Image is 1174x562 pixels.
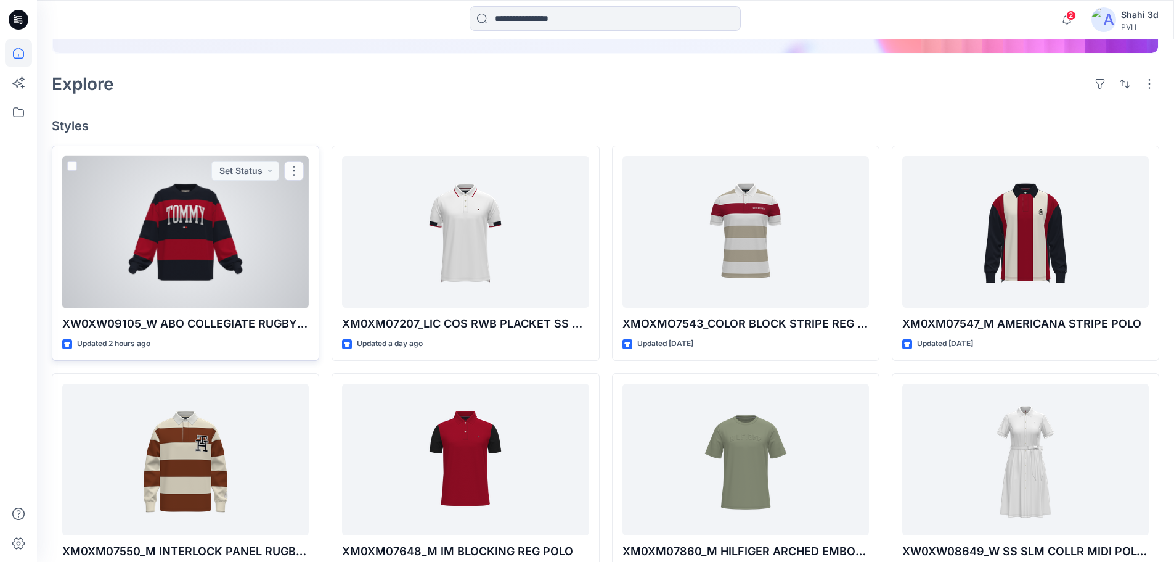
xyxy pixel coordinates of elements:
[1091,7,1116,32] img: avatar
[52,74,114,94] h2: Explore
[342,315,589,333] p: XM0XM07207_LIC COS RWB PLACKET SS POLO RF
[637,337,693,350] p: Updated [DATE]
[902,384,1149,536] a: XW0XW08649_W SS SLM COLLR MIDI POLO DRS
[622,156,869,308] a: XMOXMO7543_COLOR BLOCK STRIPE REG POLO
[1121,22,1159,31] div: PVH
[342,384,589,536] a: XM0XM07648_M IM BLOCKING REG POLO
[902,543,1149,560] p: XW0XW08649_W SS SLM COLLR MIDI POLO DRS
[62,543,309,560] p: XM0XM07550_M INTERLOCK PANEL RUGBY POLO
[622,543,869,560] p: XM0XM07860_M HILFIGER ARCHED EMBOSSED TEE
[342,543,589,560] p: XM0XM07648_M IM BLOCKING REG POLO
[902,315,1149,333] p: XM0XM07547_M AMERICANA STRIPE POLO
[902,156,1149,308] a: XM0XM07547_M AMERICANA STRIPE POLO
[62,315,309,333] p: XW0XW09105_W ABO COLLEGIATE RUGBY STP CNK
[1121,7,1159,22] div: Shahi 3d
[357,337,423,350] p: Updated a day ago
[62,156,309,308] a: XW0XW09105_W ABO COLLEGIATE RUGBY STP CNK
[622,315,869,333] p: XMOXMO7543_COLOR BLOCK STRIPE REG POLO
[917,337,973,350] p: Updated [DATE]
[622,384,869,536] a: XM0XM07860_M HILFIGER ARCHED EMBOSSED TEE
[52,118,1159,133] h4: Styles
[342,156,589,308] a: XM0XM07207_LIC COS RWB PLACKET SS POLO RF
[1066,10,1076,20] span: 2
[77,337,150,350] p: Updated 2 hours ago
[62,384,309,536] a: XM0XM07550_M INTERLOCK PANEL RUGBY POLO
